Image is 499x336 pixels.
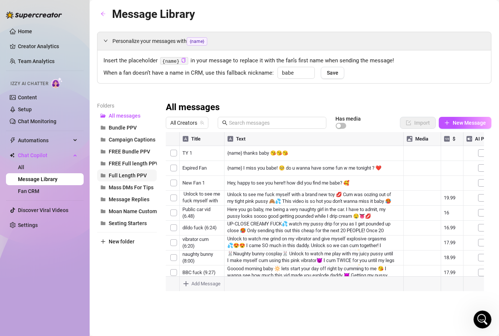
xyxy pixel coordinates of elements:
span: folder-open [100,113,106,118]
a: Fan CRM [18,188,39,194]
span: New Message [453,120,486,126]
div: Giselle avatarNTThey signed up through my link but nothing is coming through on my end.🌟 Supercre... [8,112,142,139]
span: folder [100,137,106,142]
span: Moan Name Custom [109,208,157,214]
iframe: Intercom live chat [474,311,492,329]
span: arrow-left [100,11,106,16]
span: folder [100,125,106,130]
div: Super Mass, Dark Mode, Message Library & Bump Improvements [7,185,142,287]
button: New Message [439,117,492,129]
div: T [21,125,30,134]
a: Discover Viral Videos [18,207,68,213]
span: Full Length PPV [109,172,147,178]
span: folder [100,161,106,166]
button: Full Length PPV [97,169,157,181]
span: They signed up through my link but nothing is coming through on my end. [31,118,227,124]
button: Campaign Captions [97,134,157,146]
a: Message Library [18,176,58,182]
a: Home [18,28,32,34]
span: FREE Full length PPV [109,161,159,167]
span: Mass DMs For Tips [109,184,154,190]
div: 🌟 Supercreator [31,125,73,133]
span: thunderbolt [10,137,16,143]
button: Message Replies [97,193,157,205]
span: Home [10,252,27,257]
span: FREE Bundle PPV [109,149,150,155]
span: expanded [103,38,108,43]
div: N [14,125,23,134]
span: Help [87,252,99,257]
span: team [200,121,204,125]
p: How can we help? [15,78,134,91]
span: Message Replies [109,196,149,202]
a: All [18,164,24,170]
img: Chat Copilot [10,153,15,158]
span: search [222,120,227,125]
button: FREE Bundle PPV [97,146,157,158]
span: All Creators [170,117,204,128]
div: Personalize your messages with{name} [97,32,491,50]
div: Schedule a FREE consulting call: [15,150,134,158]
div: Recent message [15,107,134,115]
span: folder [100,221,106,226]
h3: All messages [166,102,220,113]
a: Content [18,94,37,100]
a: Settings [18,222,38,228]
span: Messages [43,252,69,257]
button: FREE Full length PPV [97,158,157,169]
div: Profile image for Tanya [94,12,109,27]
span: plus [444,120,450,125]
a: Creator Analytics [18,40,78,52]
span: Insert the placeholder in your message to replace it with the fan’s first name when sending the m... [103,56,485,65]
button: Bundle PPV [97,122,157,134]
span: Personalize your messages with [112,37,485,46]
img: AI Chatter [51,77,63,88]
input: Search messages [229,119,322,127]
span: folder [100,185,106,190]
span: Automations [18,134,71,146]
img: logo [15,15,65,25]
div: • 3h ago [75,125,96,133]
span: When a fan doesn’t have a name in CRM, use this fallback nickname: [103,69,274,78]
img: Giselle avatar [18,119,27,128]
a: Setup [18,106,32,112]
button: News [112,233,149,263]
span: {name} [187,37,207,46]
button: Click to Copy [181,58,186,63]
span: Bundle PPV [109,125,137,131]
article: Has media [336,116,361,121]
div: Profile image for Nir [108,12,123,27]
img: Profile image for Giselle [80,12,95,27]
span: folder [100,209,106,214]
code: {name} [160,57,188,65]
div: Close [128,12,142,25]
button: Import [400,117,436,129]
span: Izzy AI Chatter [10,80,48,87]
span: All messages [109,113,140,119]
button: New folder [97,236,157,248]
span: folder [100,173,106,178]
article: Folders [97,102,157,110]
button: Messages [37,233,75,263]
span: Chat Copilot [18,149,71,161]
button: Save [321,67,344,79]
img: logo-BBDzfeDw.svg [6,11,62,19]
button: Moan Name Custom [97,205,157,217]
span: folder [100,149,106,154]
img: Super Mass, Dark Mode, Message Library & Bump Improvements [8,185,142,237]
span: plus [100,239,106,244]
p: Hi [PERSON_NAME] 👋 [15,53,134,78]
span: Campaign Captions [109,137,155,143]
button: Mass DMs For Tips [97,181,157,193]
span: News [124,252,138,257]
a: Team Analytics [18,58,55,64]
button: Help [75,233,112,263]
button: All messages [97,110,157,122]
button: Find a time [15,161,134,175]
span: New folder [109,239,134,245]
article: Message Library [112,5,195,23]
button: Sexting Starters [97,217,157,229]
span: Sexting Starters [109,220,147,226]
span: copy [181,58,186,63]
div: Recent messageGiselle avatarNTThey signed up through my link but nothing is coming through on my ... [7,100,142,140]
